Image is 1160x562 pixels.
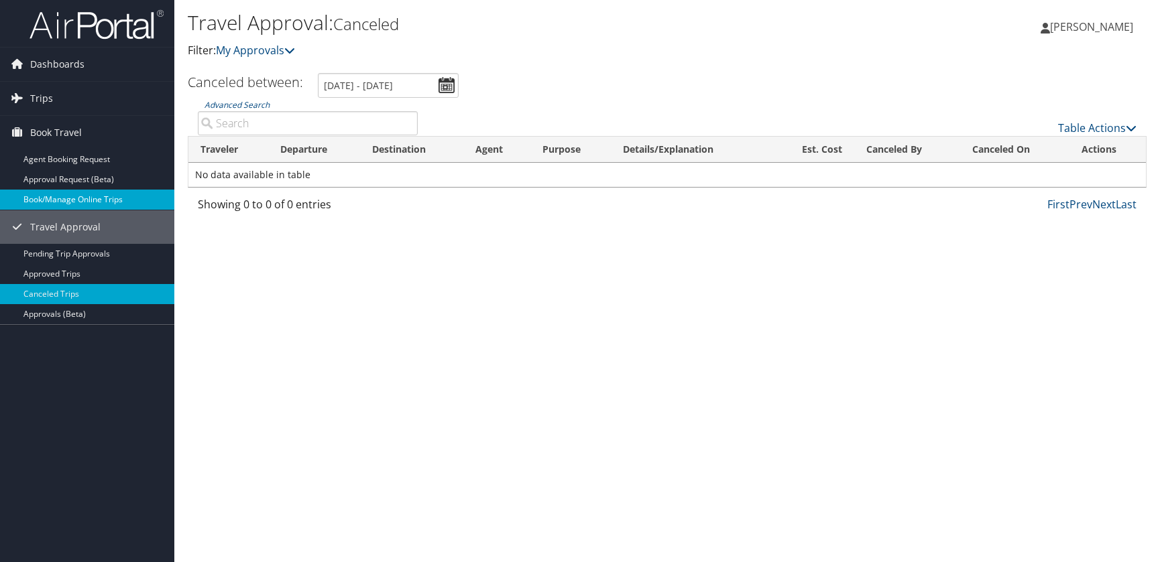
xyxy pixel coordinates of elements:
[30,48,84,81] span: Dashboards
[216,43,295,58] a: My Approvals
[198,111,418,135] input: Advanced Search
[463,137,530,163] th: Agent
[333,13,399,35] small: Canceled
[1116,197,1137,212] a: Last
[1069,137,1146,163] th: Actions
[1092,197,1116,212] a: Next
[188,137,268,163] th: Traveler: activate to sort column ascending
[30,210,101,244] span: Travel Approval
[30,116,82,149] span: Book Travel
[188,163,1146,187] td: No data available in table
[188,42,827,60] p: Filter:
[1069,197,1092,212] a: Prev
[854,137,960,163] th: Canceled By: activate to sort column ascending
[318,73,459,98] input: [DATE] - [DATE]
[268,137,360,163] th: Departure: activate to sort column ascending
[1058,121,1137,135] a: Table Actions
[188,9,827,37] h1: Travel Approval:
[30,82,53,115] span: Trips
[960,137,1069,163] th: Canceled On: activate to sort column ascending
[611,137,777,163] th: Details/Explanation
[360,137,463,163] th: Destination: activate to sort column ascending
[188,73,303,91] h3: Canceled between:
[30,9,164,40] img: airportal-logo.png
[1047,197,1069,212] a: First
[530,137,611,163] th: Purpose
[198,196,418,219] div: Showing 0 to 0 of 0 entries
[205,99,270,111] a: Advanced Search
[777,137,854,163] th: Est. Cost: activate to sort column ascending
[1050,19,1133,34] span: [PERSON_NAME]
[1041,7,1147,47] a: [PERSON_NAME]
